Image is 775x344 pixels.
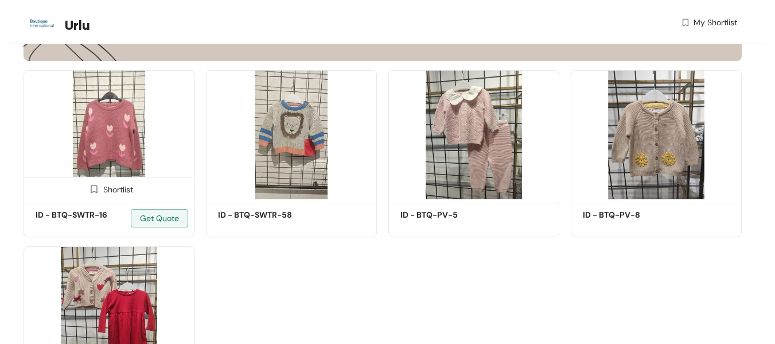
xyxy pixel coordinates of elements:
img: Buyer Portal [24,5,61,42]
h5: ID - BTQ-PV-8 [583,209,680,221]
span: My Shortlist [694,17,737,29]
img: 6227d5c3-e47b-4b15-bc0e-e68413741064 [206,70,377,199]
img: wishlist [680,17,691,29]
button: Get Quote [131,209,188,227]
span: Urlu [65,15,90,36]
h5: ID - BTQ-PV-5 [400,209,498,221]
img: 341d9438-7645-4a31-a4a7-606135bbabc1 [388,70,559,199]
span: Get Quote [140,212,179,225]
h5: ID - BTQ-SWTR-16 [36,209,133,221]
img: 1ac57154-8552-4a74-ad55-f19090651a87 [24,70,194,199]
img: 5f7939e9-0329-4c91-98fc-df1ec75e9a3d [571,70,742,199]
img: Shortlist [88,184,99,195]
div: Shortlist [85,183,133,194]
h5: ID - BTQ-SWTR-58 [218,209,316,221]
